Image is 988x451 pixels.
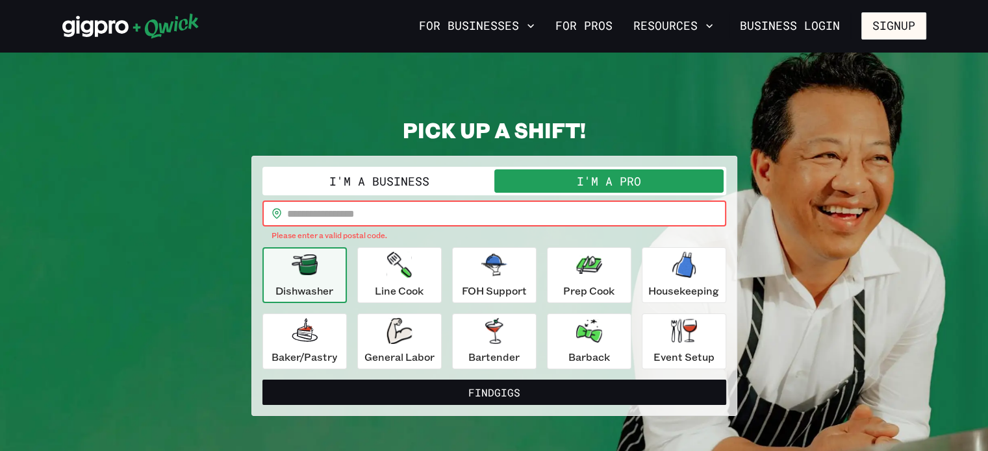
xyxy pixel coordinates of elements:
p: FOH Support [462,283,527,299]
p: Please enter a valid postal code. [272,229,717,242]
button: FOH Support [452,247,537,303]
button: Barback [547,313,631,369]
h2: PICK UP A SHIFT! [251,117,737,143]
a: For Pros [550,15,618,37]
p: Barback [568,349,610,365]
button: Bartender [452,313,537,369]
button: Resources [628,15,718,37]
p: Bartender [468,349,520,365]
button: Dishwasher [262,247,347,303]
p: Event Setup [653,349,715,365]
button: Prep Cook [547,247,631,303]
button: Line Cook [357,247,442,303]
button: Housekeeping [642,247,726,303]
p: Housekeeping [648,283,719,299]
button: I'm a Business [265,169,494,193]
button: Event Setup [642,313,726,369]
p: Line Cook [375,283,424,299]
a: Business Login [729,12,851,40]
button: FindGigs [262,380,726,406]
p: Baker/Pastry [272,349,337,365]
p: Prep Cook [563,283,614,299]
p: General Labor [364,349,435,365]
button: General Labor [357,313,442,369]
button: For Businesses [414,15,540,37]
p: Dishwasher [275,283,333,299]
button: Signup [861,12,926,40]
button: I'm a Pro [494,169,724,193]
button: Baker/Pastry [262,313,347,369]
